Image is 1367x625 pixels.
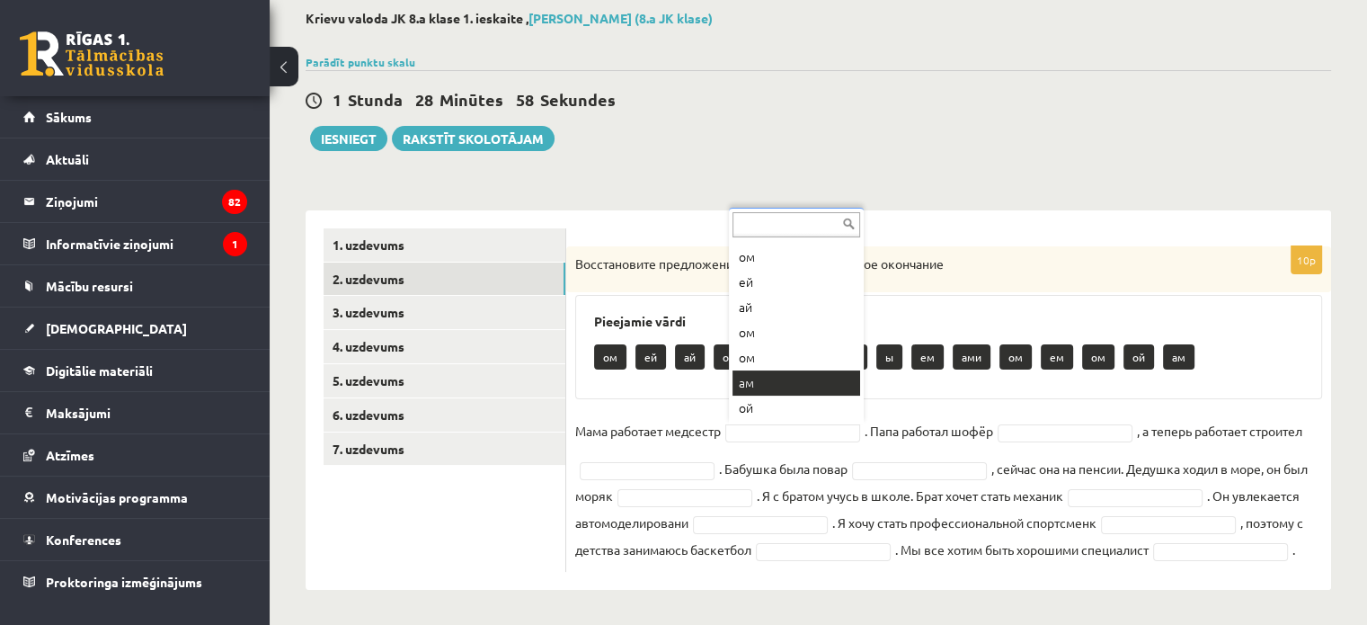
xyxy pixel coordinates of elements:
div: ай [732,295,860,320]
div: ом [732,320,860,345]
div: ой [732,396,860,421]
div: ей [732,270,860,295]
div: ом [732,345,860,371]
div: ам [732,371,860,396]
div: ом [732,245,860,270]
